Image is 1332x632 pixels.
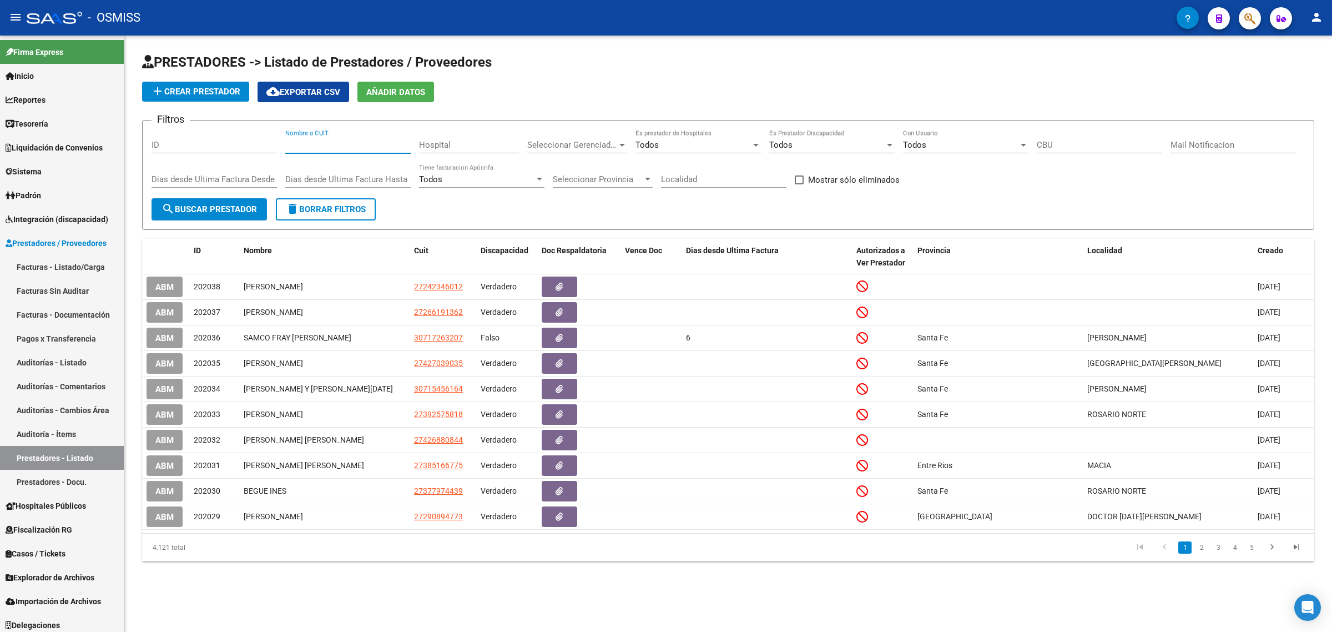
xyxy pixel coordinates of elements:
span: Vence Doc [625,246,662,255]
span: Hospitales Públicos [6,500,86,512]
span: ABM [155,435,174,445]
li: page 4 [1227,538,1243,557]
span: ABM [155,359,174,369]
span: Verdadero [481,282,517,291]
span: [DATE] [1258,512,1280,521]
span: Verdadero [481,308,517,317]
span: Explorador de Archivos [6,571,94,584]
a: go to first page [1129,541,1151,554]
span: ABM [155,486,174,496]
span: ROSARIO NORTE [1087,410,1146,419]
span: 27377974439 [414,486,463,495]
span: 30717263207 [414,333,463,342]
span: [DATE] [1258,308,1280,317]
a: go to previous page [1154,541,1175,554]
button: Añadir Datos [357,82,434,102]
span: Inicio [6,70,34,82]
mat-icon: delete [286,202,299,215]
span: [DATE] [1258,384,1280,393]
h3: Filtros [152,112,190,127]
mat-icon: search [162,202,175,215]
div: [PERSON_NAME] [PERSON_NAME] [244,434,405,447]
span: Crear Prestador [151,87,240,97]
a: 2 [1195,541,1208,554]
button: Crear Prestador [142,82,249,102]
span: [DATE] [1258,410,1280,419]
span: [DATE] [1258,435,1280,444]
span: Delegaciones [6,619,60,631]
span: [DATE] [1258,486,1280,495]
span: ABM [155,308,174,318]
span: Doc Respaldatoria [542,246,607,255]
span: 6 [686,333,690,342]
button: Borrar Filtros [276,198,376,220]
div: Open Intercom Messenger [1294,594,1321,621]
a: 1 [1178,541,1192,554]
span: Añadir Datos [366,87,425,97]
a: 3 [1212,541,1225,554]
span: 202035 [194,359,220,368]
span: Borrar Filtros [286,204,366,214]
span: Seleccionar Provincia [553,174,643,184]
button: Buscar Prestador [152,198,267,220]
span: ABM [155,384,174,394]
a: go to last page [1286,541,1307,554]
span: 202033 [194,410,220,419]
span: 27427039035 [414,359,463,368]
span: 202032 [194,435,220,444]
span: Todos [903,140,926,150]
span: ABM [155,461,174,471]
span: [PERSON_NAME] [1087,384,1147,393]
span: Fiscalización RG [6,524,72,536]
span: Liquidación de Convenios [6,142,103,154]
button: ABM [147,506,183,527]
span: 202030 [194,486,220,495]
span: 27290894773 [414,512,463,521]
span: MACIA [1087,461,1111,470]
span: ABM [155,282,174,292]
datatable-header-cell: Dias desde Ultima Factura [682,239,852,275]
span: 27266191362 [414,308,463,317]
span: 27242346012 [414,282,463,291]
span: Dias desde Ultima Factura [686,246,779,255]
span: Sistema [6,165,42,178]
datatable-header-cell: Discapacidad [476,239,537,275]
li: page 5 [1243,538,1260,557]
span: 27426880844 [414,435,463,444]
div: [PERSON_NAME] [244,510,405,523]
datatable-header-cell: Nombre [239,239,410,275]
button: ABM [147,328,183,348]
li: page 2 [1193,538,1210,557]
span: 202034 [194,384,220,393]
span: ABM [155,512,174,522]
div: [PERSON_NAME] [244,280,405,293]
span: Exportar CSV [266,87,340,97]
span: Verdadero [481,359,517,368]
span: Nombre [244,246,272,255]
span: Verdadero [481,461,517,470]
div: [PERSON_NAME] [244,408,405,421]
span: 202037 [194,308,220,317]
span: Firma Express [6,46,63,58]
span: Entre Rios [917,461,952,470]
button: ABM [147,302,183,323]
span: Casos / Tickets [6,548,65,560]
datatable-header-cell: ID [189,239,239,275]
span: Santa Fe [917,410,948,419]
mat-icon: add [151,84,164,98]
span: ID [194,246,201,255]
div: [PERSON_NAME] [244,357,405,370]
span: Seleccionar Gerenciador [527,140,617,150]
span: Santa Fe [917,359,948,368]
span: Verdadero [481,486,517,495]
span: 202036 [194,333,220,342]
div: BEGUE INES [244,485,405,498]
span: Buscar Prestador [162,204,257,214]
span: [GEOGRAPHIC_DATA] [917,512,992,521]
span: [PERSON_NAME] [1087,333,1147,342]
mat-icon: menu [9,11,22,24]
span: Padrón [6,189,41,202]
span: Mostrar sólo eliminados [808,173,900,187]
span: Verdadero [481,384,517,393]
datatable-header-cell: Localidad [1083,239,1253,275]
